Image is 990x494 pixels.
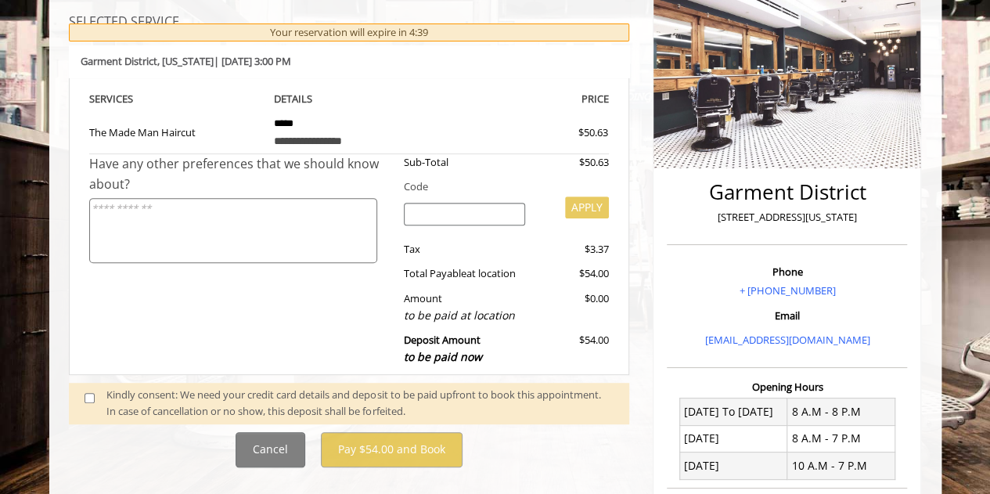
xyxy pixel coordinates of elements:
a: [EMAIL_ADDRESS][DOMAIN_NAME] [704,333,869,347]
h3: Opening Hours [667,381,907,392]
div: Kindly consent: We need your credit card details and deposit to be paid upfront to book this appo... [106,387,614,420]
h3: Phone [671,266,903,277]
div: Have any other preferences that we should know about? [89,154,393,194]
div: Amount [392,290,537,324]
span: , [US_STATE] [157,54,214,68]
b: Deposit Amount [404,333,482,364]
th: SERVICE [89,90,263,108]
td: [DATE] [679,425,787,452]
div: $54.00 [537,332,609,366]
span: to be paid now [404,349,482,364]
button: Pay $54.00 and Book [321,432,463,467]
span: at location [466,266,516,280]
div: $50.63 [522,124,608,141]
h3: Email [671,310,903,321]
h2: Garment District [671,181,903,204]
div: Sub-Total [392,154,537,171]
div: Your reservation will expire in 4:39 [69,23,630,41]
button: Cancel [236,432,305,467]
div: Total Payable [392,265,537,282]
div: Code [392,178,609,195]
a: + [PHONE_NUMBER] [739,283,835,297]
div: Tax [392,241,537,258]
td: [DATE] [679,453,787,479]
div: $0.00 [537,290,609,324]
td: 8 A.M - 8 P.M [787,398,895,425]
td: [DATE] To [DATE] [679,398,787,425]
td: 8 A.M - 7 P.M [787,425,895,452]
div: to be paid at location [404,307,525,324]
div: $54.00 [537,265,609,282]
th: PRICE [436,90,610,108]
td: 10 A.M - 7 P.M [787,453,895,479]
button: APPLY [565,197,609,218]
th: DETAILS [262,90,436,108]
span: S [128,92,133,106]
b: Garment District | [DATE] 3:00 PM [81,54,291,68]
div: $50.63 [537,154,609,171]
h3: SELECTED SERVICE [69,16,630,30]
p: [STREET_ADDRESS][US_STATE] [671,209,903,225]
td: The Made Man Haircut [89,108,263,154]
div: $3.37 [537,241,609,258]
